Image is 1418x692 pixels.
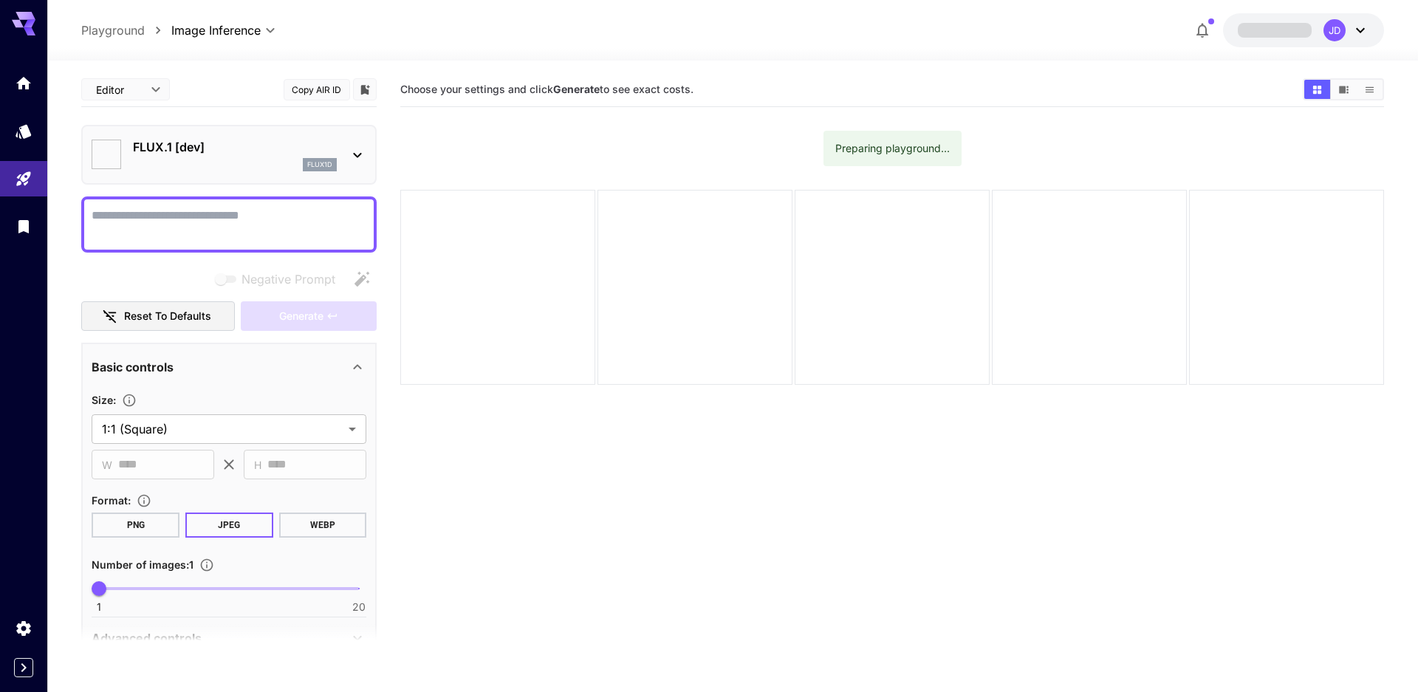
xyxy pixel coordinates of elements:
[212,270,347,288] span: Negative prompts are not compatible with the selected model.
[242,270,335,288] span: Negative Prompt
[15,74,32,92] div: Home
[116,393,143,408] button: Adjust the dimensions of the generated image by specifying its width and height in pixels, or sel...
[92,394,116,406] span: Size :
[92,620,366,656] div: Advanced controls
[15,122,32,140] div: Models
[193,558,220,572] button: Specify how many images to generate in a single request. Each image generation will be charged se...
[92,558,193,571] span: Number of images : 1
[92,358,174,376] p: Basic controls
[92,494,131,507] span: Format :
[15,619,32,637] div: Settings
[81,21,171,39] nav: breadcrumb
[81,301,235,332] button: Reset to defaults
[279,513,367,538] button: WEBP
[92,513,179,538] button: PNG
[1223,13,1384,47] button: JD
[81,21,145,39] a: Playground
[1331,80,1357,99] button: Show media in video view
[96,82,142,97] span: Editor
[1357,80,1383,99] button: Show media in list view
[92,132,366,177] div: FLUX.1 [dev]flux1d
[92,349,366,385] div: Basic controls
[133,138,337,156] p: FLUX.1 [dev]
[307,160,332,170] p: flux1d
[15,170,32,188] div: Playground
[102,456,112,473] span: W
[14,658,33,677] button: Expand sidebar
[185,513,273,538] button: JPEG
[171,21,261,39] span: Image Inference
[1303,78,1384,100] div: Show media in grid viewShow media in video viewShow media in list view
[1323,19,1346,41] div: JD
[254,456,261,473] span: H
[835,135,950,162] div: Preparing playground...
[284,79,350,100] button: Copy AIR ID
[97,600,101,614] span: 1
[131,493,157,508] button: Choose the file format for the output image.
[352,600,366,614] span: 20
[1304,80,1330,99] button: Show media in grid view
[358,80,371,98] button: Add to library
[15,217,32,236] div: Library
[553,83,600,95] b: Generate
[400,83,693,95] span: Choose your settings and click to see exact costs.
[102,420,343,438] span: 1:1 (Square)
